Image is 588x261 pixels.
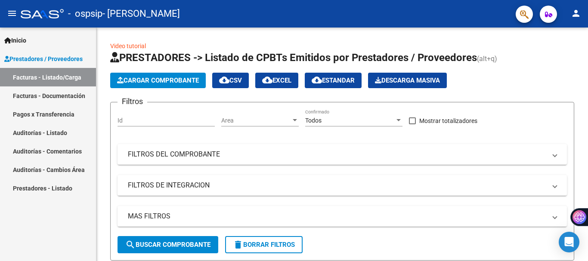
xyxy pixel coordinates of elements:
span: Descarga Masiva [375,77,440,84]
span: PRESTADORES -> Listado de CPBTs Emitidos por Prestadores / Proveedores [110,52,477,64]
button: Buscar Comprobante [118,236,218,253]
span: Area [221,117,291,124]
h3: Filtros [118,95,147,107]
span: - ospsip [68,4,102,23]
span: EXCEL [262,77,291,84]
mat-icon: search [125,240,136,250]
span: Buscar Comprobante [125,241,210,249]
span: CSV [219,77,242,84]
mat-panel-title: MAS FILTROS [128,212,546,221]
button: CSV [212,73,249,88]
mat-icon: menu [7,8,17,18]
mat-panel-title: FILTROS DE INTEGRACION [128,181,546,190]
span: (alt+q) [477,55,497,63]
app-download-masive: Descarga masiva de comprobantes (adjuntos) [368,73,447,88]
mat-panel-title: FILTROS DEL COMPROBANTE [128,150,546,159]
button: Estandar [305,73,362,88]
span: - [PERSON_NAME] [102,4,180,23]
mat-icon: person [571,8,581,18]
mat-icon: delete [233,240,243,250]
mat-expansion-panel-header: FILTROS DE INTEGRACION [118,175,567,196]
span: Mostrar totalizadores [419,116,477,126]
span: Estandar [312,77,355,84]
span: Inicio [4,36,26,45]
span: Prestadores / Proveedores [4,54,83,64]
button: Borrar Filtros [225,236,303,253]
a: Video tutorial [110,43,146,49]
mat-icon: cloud_download [219,75,229,85]
div: Open Intercom Messenger [559,232,579,252]
mat-icon: cloud_download [262,75,272,85]
button: Descarga Masiva [368,73,447,88]
mat-icon: cloud_download [312,75,322,85]
mat-expansion-panel-header: FILTROS DEL COMPROBANTE [118,144,567,165]
button: Cargar Comprobante [110,73,206,88]
mat-expansion-panel-header: MAS FILTROS [118,206,567,227]
button: EXCEL [255,73,298,88]
span: Cargar Comprobante [117,77,199,84]
span: Borrar Filtros [233,241,295,249]
span: Todos [305,117,322,124]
